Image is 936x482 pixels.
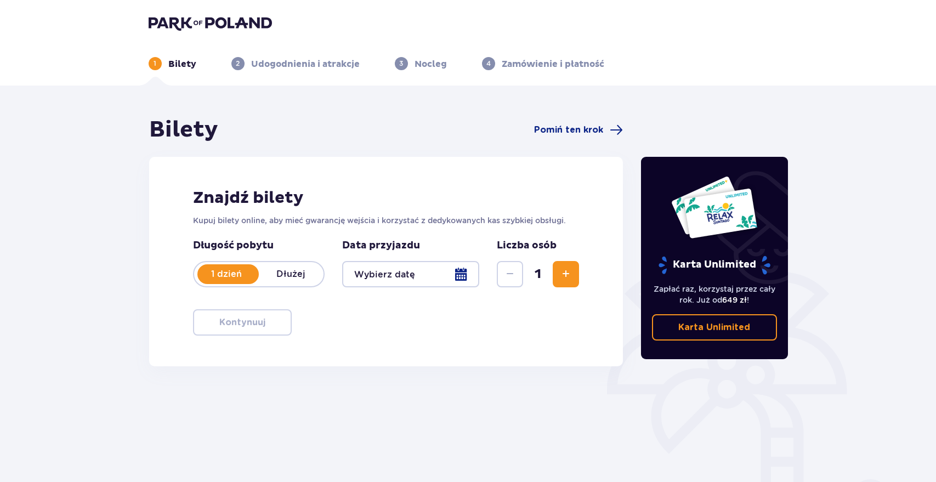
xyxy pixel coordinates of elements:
[259,268,324,280] p: Dłużej
[236,59,240,69] p: 2
[497,261,523,287] button: Zmniejsz
[193,239,325,252] p: Długość pobytu
[251,58,360,70] p: Udogodnienia i atrakcje
[678,321,750,333] p: Karta Unlimited
[231,57,360,70] div: 2Udogodnienia i atrakcje
[342,239,420,252] p: Data przyjazdu
[482,57,604,70] div: 4Zamówienie i płatność
[502,58,604,70] p: Zamówienie i płatność
[486,59,491,69] p: 4
[415,58,447,70] p: Nocleg
[395,57,447,70] div: 3Nocleg
[193,188,580,208] h2: Znajdź bilety
[149,116,218,144] h1: Bilety
[194,268,259,280] p: 1 dzień
[219,316,265,328] p: Kontynuuj
[671,175,758,239] img: Dwie karty całoroczne do Suntago z napisem 'UNLIMITED RELAX', na białym tle z tropikalnymi liśćmi...
[193,215,580,226] p: Kupuj bilety online, aby mieć gwarancję wejścia i korzystać z dedykowanych kas szybkiej obsługi.
[193,309,292,336] button: Kontynuuj
[553,261,579,287] button: Zwiększ
[525,266,551,282] span: 1
[534,123,623,137] a: Pomiń ten krok
[168,58,196,70] p: Bilety
[657,256,772,275] p: Karta Unlimited
[722,296,747,304] span: 649 zł
[399,59,403,69] p: 3
[534,124,603,136] span: Pomiń ten krok
[149,57,196,70] div: 1Bilety
[652,314,777,341] a: Karta Unlimited
[497,239,557,252] p: Liczba osób
[652,283,777,305] p: Zapłać raz, korzystaj przez cały rok. Już od !
[154,59,156,69] p: 1
[149,15,272,31] img: Park of Poland logo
